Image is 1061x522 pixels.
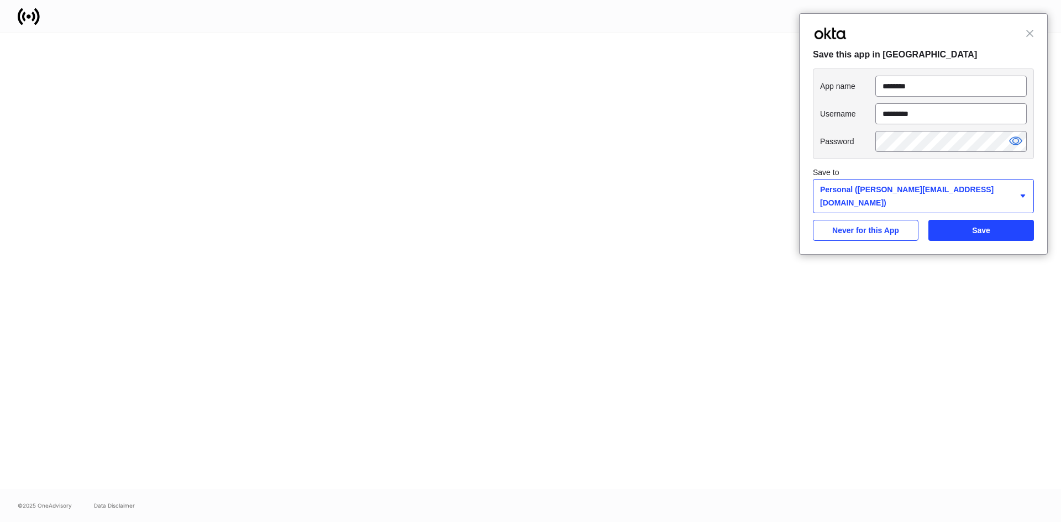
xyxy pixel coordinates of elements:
button: Never for this App [813,220,918,241]
span: Username [820,109,875,119]
div: Personal ([PERSON_NAME][EMAIL_ADDRESS][DOMAIN_NAME]) [820,183,1027,209]
span: Password [820,136,875,146]
span: App name [820,81,875,91]
button: Save [928,220,1034,241]
a: Data Disclaimer [94,501,135,510]
span: © 2025 OneAdvisory [18,501,72,510]
label: Save to [813,168,852,177]
span: Close [1026,29,1034,38]
span: Save this app in [GEOGRAPHIC_DATA] [813,47,1034,62]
